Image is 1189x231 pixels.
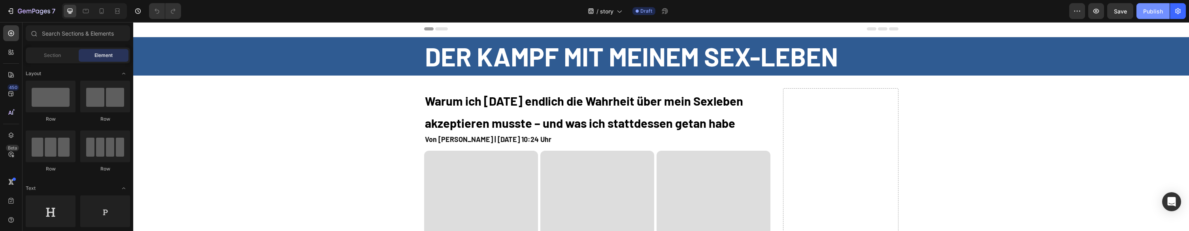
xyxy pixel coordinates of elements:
[1162,192,1181,211] div: Open Intercom Messenger
[291,112,637,123] h2: Von [PERSON_NAME] | [DATE] 10:24 Uhr
[1143,7,1163,15] div: Publish
[8,84,19,91] div: 450
[117,67,130,80] span: Toggle open
[640,8,652,15] span: Draft
[26,116,75,123] div: Row
[596,7,598,15] span: /
[117,182,130,195] span: Toggle open
[6,145,19,151] div: Beta
[292,71,610,108] strong: Warum ich [DATE] endlich die Wahrheit über mein Sexleben akzeptieren musste – und was ich stattde...
[80,116,130,123] div: Row
[26,70,41,77] span: Layout
[1114,8,1127,15] span: Save
[3,3,59,19] button: 7
[94,52,113,59] span: Element
[149,3,181,19] div: Undo/Redo
[1136,3,1170,19] button: Publish
[26,185,36,192] span: Text
[52,6,55,16] p: 7
[44,52,61,59] span: Section
[600,7,613,15] span: story
[1107,3,1133,19] button: Save
[26,165,75,172] div: Row
[26,25,130,41] input: Search Sections & Elements
[80,165,130,172] div: Row
[133,22,1189,231] iframe: Design area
